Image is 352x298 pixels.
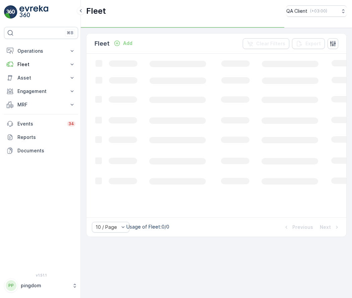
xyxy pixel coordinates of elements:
[17,88,65,95] p: Engagement
[95,39,110,48] p: Fleet
[17,120,63,127] p: Events
[4,117,78,131] a: Events34
[17,48,65,54] p: Operations
[320,224,331,231] p: Next
[286,5,347,17] button: QA Client(+03:00)
[67,30,73,36] p: ⌘B
[111,39,135,47] button: Add
[6,280,16,291] div: PP
[17,74,65,81] p: Asset
[292,224,313,231] p: Previous
[126,223,169,230] p: Usage of Fleet : 0/0
[305,40,321,47] p: Export
[4,98,78,111] button: MRF
[4,71,78,85] button: Asset
[4,144,78,157] a: Documents
[4,273,78,277] span: v 1.51.1
[4,5,17,19] img: logo
[4,85,78,98] button: Engagement
[17,101,65,108] p: MRF
[243,38,289,49] button: Clear Filters
[4,44,78,58] button: Operations
[256,40,285,47] p: Clear Filters
[86,6,106,16] p: Fleet
[282,223,314,231] button: Previous
[310,8,327,14] p: ( +03:00 )
[319,223,341,231] button: Next
[21,282,69,289] p: pingdom
[17,147,75,154] p: Documents
[17,134,75,141] p: Reports
[19,5,48,19] img: logo_light-DOdMpM7g.png
[17,61,65,68] p: Fleet
[286,8,307,14] p: QA Client
[4,279,78,293] button: PPpingdom
[292,38,325,49] button: Export
[4,131,78,144] a: Reports
[68,121,74,127] p: 34
[123,40,132,47] p: Add
[4,58,78,71] button: Fleet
